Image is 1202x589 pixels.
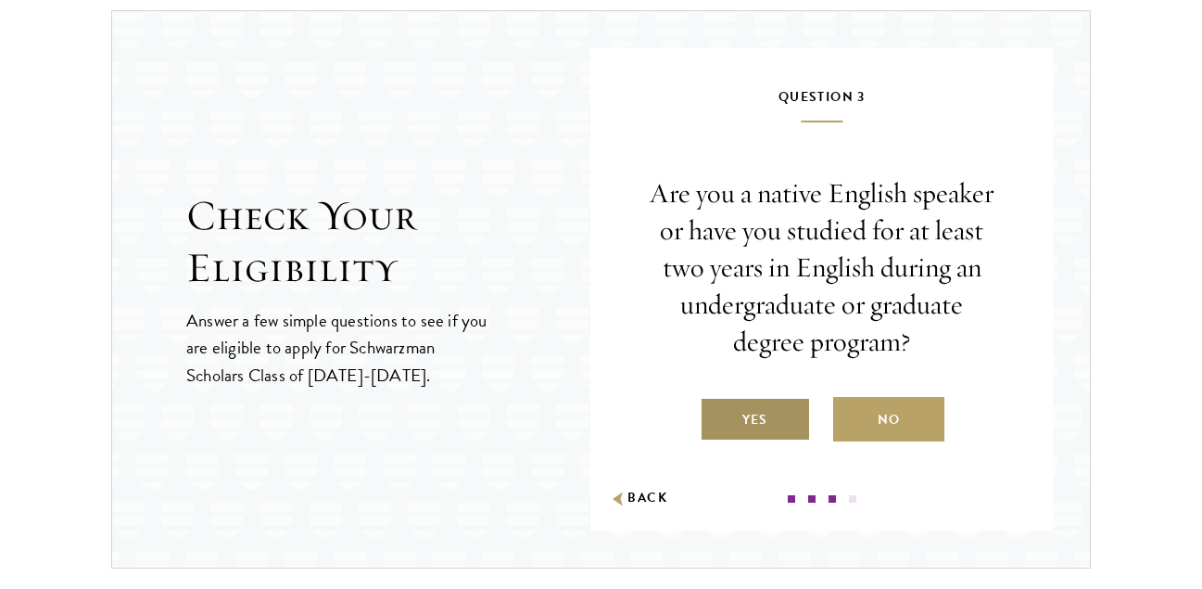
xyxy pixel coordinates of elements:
[186,190,590,294] h2: Check Your Eligibility
[700,397,811,442] label: Yes
[186,307,489,388] p: Answer a few simple questions to see if you are eligible to apply for Schwarzman Scholars Class o...
[609,489,667,508] button: Back
[646,175,997,360] p: Are you a native English speaker or have you studied for at least two years in English during an ...
[833,397,944,442] label: No
[646,85,997,122] h5: Question 3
